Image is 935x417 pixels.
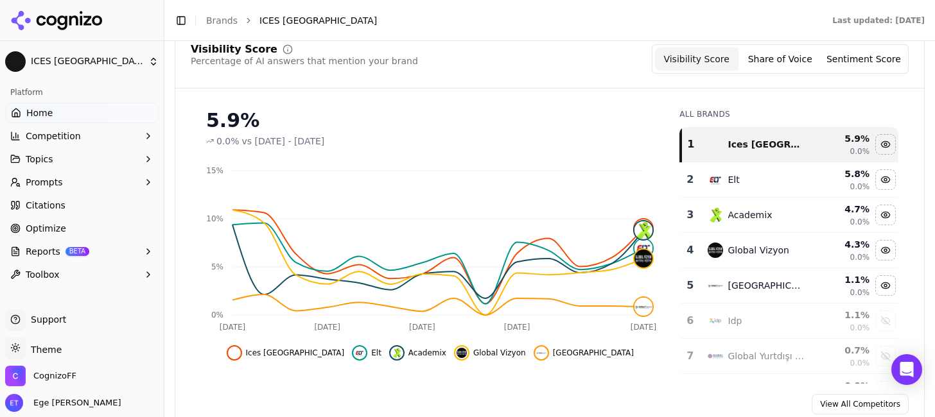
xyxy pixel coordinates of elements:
button: Toolbox [5,264,159,285]
div: 7 [686,348,694,364]
button: Hide elt data [875,169,896,190]
a: Optimize [5,218,159,239]
img: united towers [536,348,546,358]
div: [GEOGRAPHIC_DATA] [728,279,805,292]
img: global yurtdışı eğitim [708,348,723,364]
div: Platform [5,82,159,103]
tspan: [DATE] [314,323,340,332]
div: Global Vizyon [728,244,789,257]
span: ICES [GEOGRAPHIC_DATA] [31,56,143,67]
img: academix [708,207,723,223]
img: global vizyon [457,348,467,358]
span: Theme [26,345,62,355]
div: 2 [686,172,694,187]
span: Ege [PERSON_NAME] [28,397,121,409]
button: Hide global vizyon data [875,240,896,260]
div: 1 [687,137,694,152]
tr: 7global yurtdışı eğitimGlobal Yurtdışı Eğitim0.7%0.0%Show global yurtdışı eğitim data [681,339,898,374]
span: Home [26,106,53,119]
div: 6 [686,313,694,328]
span: vs [DATE] - [DATE] [242,135,325,148]
div: Elt [728,173,740,186]
div: 0.0 % [815,379,869,392]
span: 0.0% [850,146,870,157]
tspan: [DATE] [504,323,530,332]
span: 0.0% [216,135,240,148]
span: Ices [GEOGRAPHIC_DATA] [246,348,345,358]
button: Hide academix data [389,345,446,361]
span: 0.0% [850,182,870,192]
button: Hide united towers data [534,345,634,361]
button: Topics [5,149,159,169]
span: Optimize [26,222,66,235]
tr: 5united towers[GEOGRAPHIC_DATA]1.1%0.0%Hide united towers data [681,268,898,303]
span: 0.0% [850,252,870,262]
div: Academix [728,208,773,221]
img: global vizyon [634,250,652,268]
button: Hide elt data [352,345,381,361]
span: [GEOGRAPHIC_DATA] [553,348,634,358]
div: Idp [728,314,742,327]
div: 5.9 % [815,132,869,145]
img: elt [708,172,723,187]
span: 0.0% [850,358,870,368]
div: 5 [686,278,694,293]
img: ices turkey [229,348,240,358]
tspan: [DATE] [409,323,435,332]
img: global vizyon [708,243,723,258]
tspan: 5% [211,262,223,271]
tr: 0.0%Show atlasedu data [681,374,898,409]
div: 5.8 % [815,167,869,180]
tr: 4global vizyonGlobal Vizyon4.3%0.0%Hide global vizyon data [681,233,898,268]
span: Competition [26,130,81,142]
div: Data table [679,127,898,409]
tspan: [DATE] [220,323,246,332]
a: View All Competitors [812,394,909,414]
img: CognizoFF [5,366,26,386]
div: All Brands [679,109,898,119]
img: ices turkey [708,137,723,152]
button: Hide united towers data [875,275,896,296]
tr: 3academixAcademix4.7%0.0%Hide academix data [681,198,898,233]
span: 0.0% [850,323,870,333]
button: Hide global vizyon data [454,345,526,361]
button: ReportsBETA [5,241,159,262]
button: Competition [5,126,159,146]
tspan: 10% [206,214,223,223]
span: Academix [408,348,446,358]
div: 4.7 % [815,203,869,216]
tr: 6idpIdp1.1%0.0%Show idp data [681,303,898,339]
tspan: 0% [211,311,223,319]
span: Global Vizyon [473,348,526,358]
tr: 1ices turkeyIces [GEOGRAPHIC_DATA]5.9%0.0%Hide ices turkey data [681,127,898,162]
div: Global Yurtdışı Eğitim [728,350,805,362]
img: academix [392,348,402,358]
div: Open Intercom Messenger [891,354,922,385]
button: Hide ices turkey data [875,134,896,155]
span: Toolbox [26,268,60,281]
span: Prompts [26,176,63,189]
tspan: [DATE] [631,323,657,332]
span: Elt [371,348,381,358]
tr: 2eltElt5.8%0.0%Hide elt data [681,162,898,198]
span: BETA [66,247,89,256]
button: Prompts [5,172,159,192]
button: Show idp data [875,311,896,331]
span: Citations [26,199,66,212]
span: Reports [26,245,60,258]
span: 0.0% [850,287,870,298]
button: Hide ices turkey data [227,345,345,361]
div: 1.1 % [815,309,869,321]
div: 4.3 % [815,238,869,251]
button: Hide academix data [875,205,896,225]
div: 4 [686,243,694,258]
div: Last updated: [DATE] [832,15,925,26]
img: academix [634,221,652,239]
span: Support [26,313,66,326]
nav: breadcrumb [206,14,807,27]
div: 1.1 % [815,273,869,286]
img: elt [354,348,365,358]
img: united towers [634,298,652,316]
div: Ices [GEOGRAPHIC_DATA] [728,138,805,151]
a: Citations [5,195,159,216]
